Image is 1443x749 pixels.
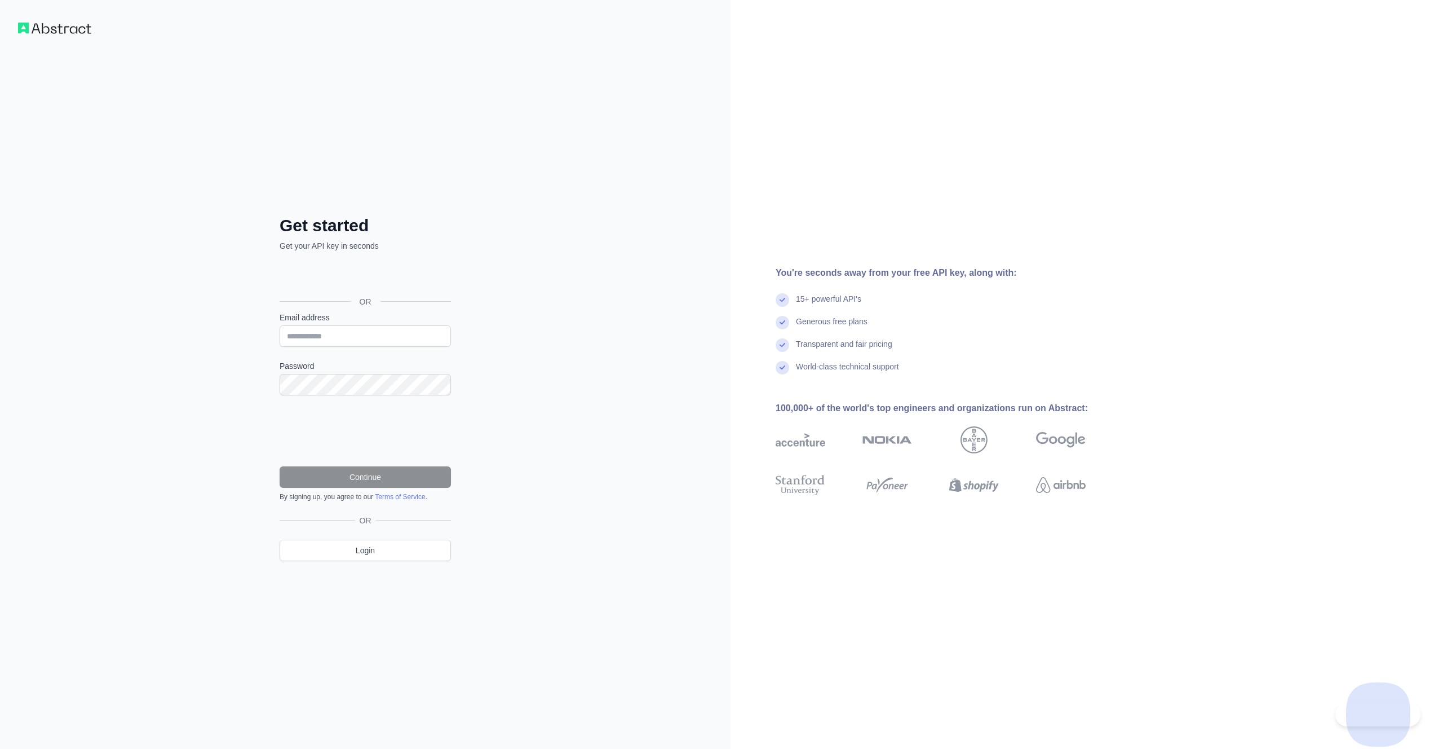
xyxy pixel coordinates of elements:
[862,473,912,497] img: payoneer
[280,215,451,236] h2: Get started
[960,426,988,453] img: bayer
[280,240,451,252] p: Get your API key in seconds
[949,473,999,497] img: shopify
[796,338,892,361] div: Transparent and fair pricing
[862,426,912,453] img: nokia
[280,492,451,501] div: By signing up, you agree to our .
[1036,473,1086,497] img: airbnb
[280,360,451,372] label: Password
[280,409,451,453] iframe: reCAPTCHA
[776,402,1122,415] div: 100,000+ of the world's top engineers and organizations run on Abstract:
[1335,703,1420,726] iframe: Toggle Customer Support
[796,293,861,316] div: 15+ powerful API's
[375,493,425,501] a: Terms of Service
[796,361,899,384] div: World-class technical support
[351,296,380,307] span: OR
[796,316,867,338] div: Generous free plans
[18,23,91,34] img: Workflow
[1036,426,1086,453] img: google
[776,316,789,329] img: check mark
[776,473,825,497] img: stanford university
[355,515,376,526] span: OR
[274,264,454,289] iframe: Sign in with Google Button
[776,293,789,307] img: check mark
[776,426,825,453] img: accenture
[280,312,451,323] label: Email address
[280,540,451,561] a: Login
[776,361,789,374] img: check mark
[280,466,451,488] button: Continue
[776,338,789,352] img: check mark
[776,266,1122,280] div: You're seconds away from your free API key, along with:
